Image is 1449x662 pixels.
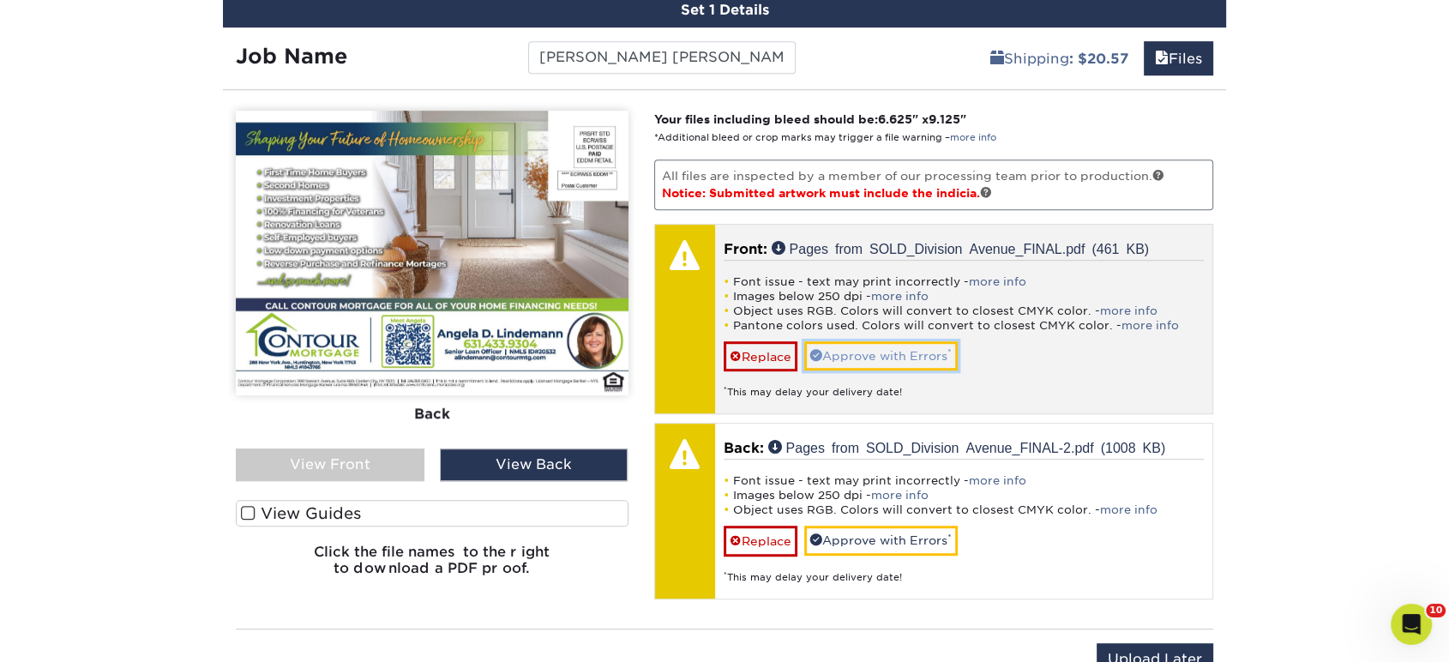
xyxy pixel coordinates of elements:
[1391,604,1432,645] iframe: Intercom live chat
[1100,503,1157,516] a: more info
[979,41,1139,75] a: Shipping: $20.57
[1426,604,1446,617] span: 10
[804,526,958,555] a: Approve with Errors*
[1155,51,1169,67] span: files
[236,395,628,433] div: Back
[654,159,1214,210] p: All files are inspected by a member of our processing team prior to production.
[662,186,992,200] span: Notice: Submitted artwork must include the indicia.
[236,500,628,527] label: View Guides
[724,440,764,456] span: Back:
[990,51,1004,67] span: shipping
[1121,319,1179,332] a: more info
[929,112,960,126] span: 9.125
[724,241,767,257] span: Front:
[236,544,628,590] h6: Click the file names to the right to download a PDF proof.
[969,275,1026,288] a: more info
[724,473,1205,488] li: Font issue - text may print incorrectly -
[724,371,1205,400] div: This may delay your delivery date!
[528,41,795,74] input: Enter a job name
[1144,41,1213,75] a: Files
[871,290,929,303] a: more info
[772,241,1149,255] a: Pages from SOLD_Division Avenue_FINAL.pdf (461 KB)
[654,112,966,126] strong: Your files including bleed should be: " x "
[654,132,996,143] small: *Additional bleed or crop marks may trigger a file warning –
[969,474,1026,487] a: more info
[724,557,1205,585] div: This may delay your delivery date!
[1100,304,1157,317] a: more info
[871,489,929,502] a: more info
[724,289,1205,304] li: Images below 250 dpi -
[236,448,424,481] div: View Front
[236,44,347,69] strong: Job Name
[950,132,996,143] a: more info
[768,440,1166,454] a: Pages from SOLD_Division Avenue_FINAL-2.pdf (1008 KB)
[724,274,1205,289] li: Font issue - text may print incorrectly -
[724,526,797,556] a: Replace
[724,503,1205,517] li: Object uses RGB. Colors will convert to closest CMYK color. -
[724,318,1205,333] li: Pantone colors used. Colors will convert to closest CMYK color. -
[724,488,1205,503] li: Images below 250 dpi -
[440,448,628,481] div: View Back
[804,341,958,370] a: Approve with Errors*
[878,112,912,126] span: 6.625
[724,341,797,371] a: Replace
[724,304,1205,318] li: Object uses RGB. Colors will convert to closest CMYK color. -
[1069,51,1128,67] b: : $20.57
